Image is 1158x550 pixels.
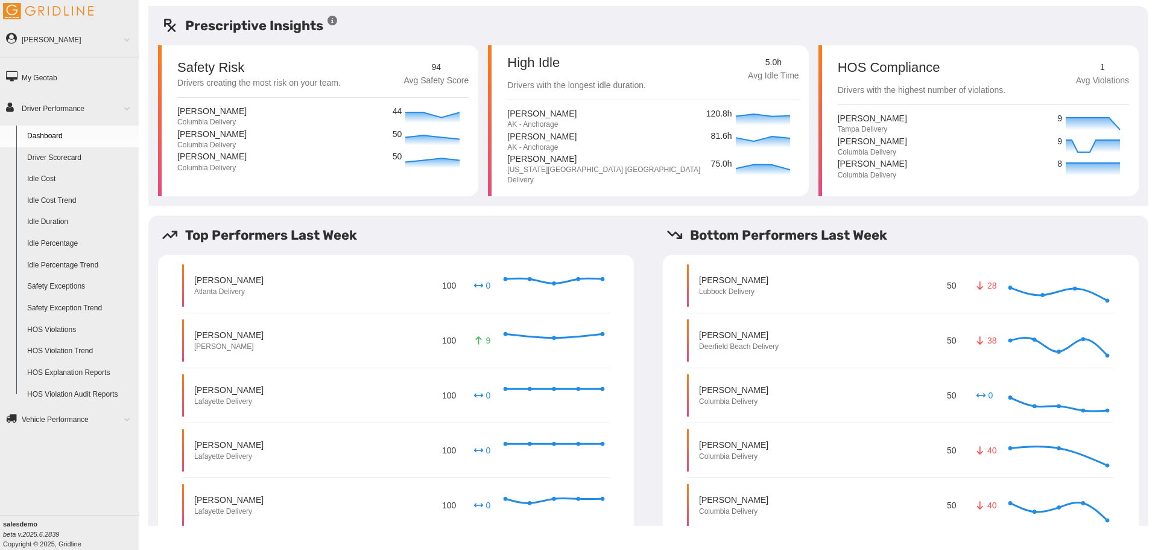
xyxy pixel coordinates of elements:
p: Columbia Delivery [699,452,768,462]
p: [PERSON_NAME] [177,105,247,117]
p: 28 [975,280,994,292]
p: [PERSON_NAME] [177,128,247,140]
a: HOS Violations [22,319,139,341]
p: Columbia Delivery [177,140,247,150]
a: HOS Violation Audit Reports [22,384,139,406]
a: Idle Cost [22,168,139,190]
p: 50 [944,277,958,293]
p: 9 [1057,112,1063,126]
a: Safety Exception Trend [22,298,139,319]
p: 81.6h [711,130,733,143]
p: 0 [975,389,994,401]
a: Idle Duration [22,211,139,233]
p: Columbia Delivery [838,170,907,181]
p: Columbia Delivery [699,397,768,407]
p: Lafayette Delivery [194,507,264,517]
p: 100 [440,332,458,348]
p: Drivers with the highest number of violations. [838,84,1006,97]
p: 50 [393,150,403,164]
p: 75.0h [711,158,733,171]
p: [PERSON_NAME] [507,153,701,165]
p: Lafayette Delivery [194,397,264,407]
p: [PERSON_NAME] [507,107,577,120]
p: [PERSON_NAME] [194,384,264,396]
p: HOS Compliance [838,61,1006,74]
p: [PERSON_NAME] [194,329,264,341]
p: 50 [944,497,958,513]
p: 50 [944,387,958,403]
p: [PERSON_NAME] [838,112,907,124]
p: 0 [472,499,492,511]
p: [PERSON_NAME] [177,150,247,162]
p: AK - Anchorage [507,142,577,153]
h5: Top Performers Last Week [162,225,644,245]
p: 1 [1076,61,1129,74]
a: Idle Percentage [22,233,139,255]
a: Idle Cost Trend [22,190,139,212]
p: Atlanta Delivery [194,287,264,297]
div: Copyright © 2025, Gridline [3,519,139,549]
p: 0 [472,389,492,401]
p: 120.8h [706,107,733,121]
p: 50 [944,332,958,348]
p: 40 [975,444,994,456]
i: beta v.2025.6.2839 [3,531,59,538]
p: Safety Risk [177,61,244,74]
p: 8 [1057,158,1063,171]
p: Deerfield Beach Delivery [699,342,779,352]
p: Avg Safety Score [403,74,469,88]
a: Safety Exceptions [22,276,139,298]
img: Gridline [3,3,93,19]
p: Lafayette Delivery [194,452,264,462]
a: HOS Explanation Reports [22,362,139,384]
p: 94 [403,61,469,74]
p: Columbia Delivery [177,117,247,127]
a: Dashboard [22,126,139,147]
p: Columbia Delivery [838,147,907,158]
p: [US_STATE][GEOGRAPHIC_DATA] [GEOGRAPHIC_DATA] Delivery [507,165,701,185]
p: 5.0h [748,56,799,69]
p: [PERSON_NAME] [699,494,768,506]
p: AK - Anchorage [507,120,577,130]
p: 9 [1057,135,1063,149]
b: salesdemo [3,520,37,528]
p: 0 [472,444,492,456]
p: Columbia Delivery [177,163,247,173]
p: [PERSON_NAME] [194,439,264,451]
p: 0 [472,280,492,292]
h5: Bottom Performers Last Week [666,225,1148,245]
p: Lubbock Delivery [699,287,768,297]
p: [PERSON_NAME] [699,384,768,396]
p: 38 [975,334,994,347]
p: Drivers creating the most risk on your team. [177,77,341,90]
p: High Idle [507,56,646,69]
p: 100 [440,387,458,403]
p: [PERSON_NAME] [699,329,779,341]
a: HOS Violation Trend [22,341,139,362]
h5: Prescriptive Insights [162,16,338,36]
p: [PERSON_NAME] [838,135,907,147]
p: 100 [440,277,458,293]
p: [PERSON_NAME] [194,494,264,506]
p: [PERSON_NAME] [194,342,264,352]
p: 100 [440,497,458,513]
p: [PERSON_NAME] [699,439,768,451]
p: 9 [472,334,492,347]
p: [PERSON_NAME] [507,130,577,142]
p: 40 [975,499,994,511]
p: [PERSON_NAME] [194,274,264,286]
p: [PERSON_NAME] [699,274,768,286]
p: Avg Violations [1076,74,1129,88]
p: 100 [440,442,458,458]
p: 44 [393,105,403,118]
a: Driver Scorecard [22,147,139,169]
p: Columbia Delivery [699,507,768,517]
p: Tampa Delivery [838,124,907,135]
p: 50 [944,442,958,458]
p: Drivers with the longest idle duration. [507,79,646,92]
p: [PERSON_NAME] [838,158,907,170]
a: Idle Percentage Trend [22,255,139,277]
p: 50 [393,128,403,141]
p: Avg Idle Time [748,69,799,83]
